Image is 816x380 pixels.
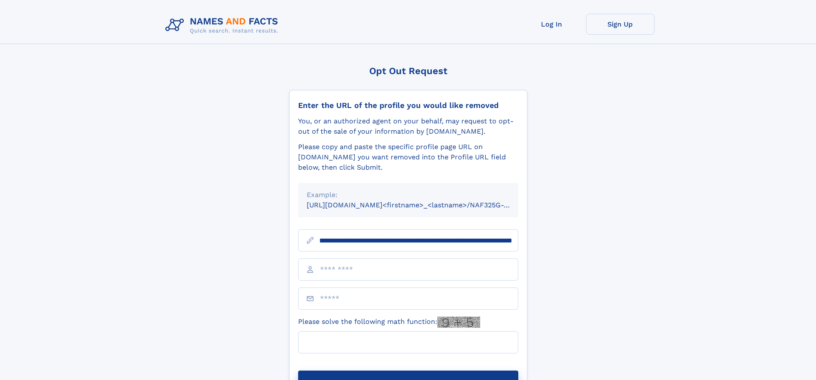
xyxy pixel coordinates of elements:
[162,14,285,37] img: Logo Names and Facts
[307,201,535,209] small: [URL][DOMAIN_NAME]<firstname>_<lastname>/NAF325G-xxxxxxxx
[586,14,655,35] a: Sign Up
[298,101,518,110] div: Enter the URL of the profile you would like removed
[298,142,518,173] div: Please copy and paste the specific profile page URL on [DOMAIN_NAME] you want removed into the Pr...
[298,116,518,137] div: You, or an authorized agent on your behalf, may request to opt-out of the sale of your informatio...
[289,66,527,76] div: Opt Out Request
[298,317,480,328] label: Please solve the following math function:
[307,190,510,200] div: Example:
[517,14,586,35] a: Log In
